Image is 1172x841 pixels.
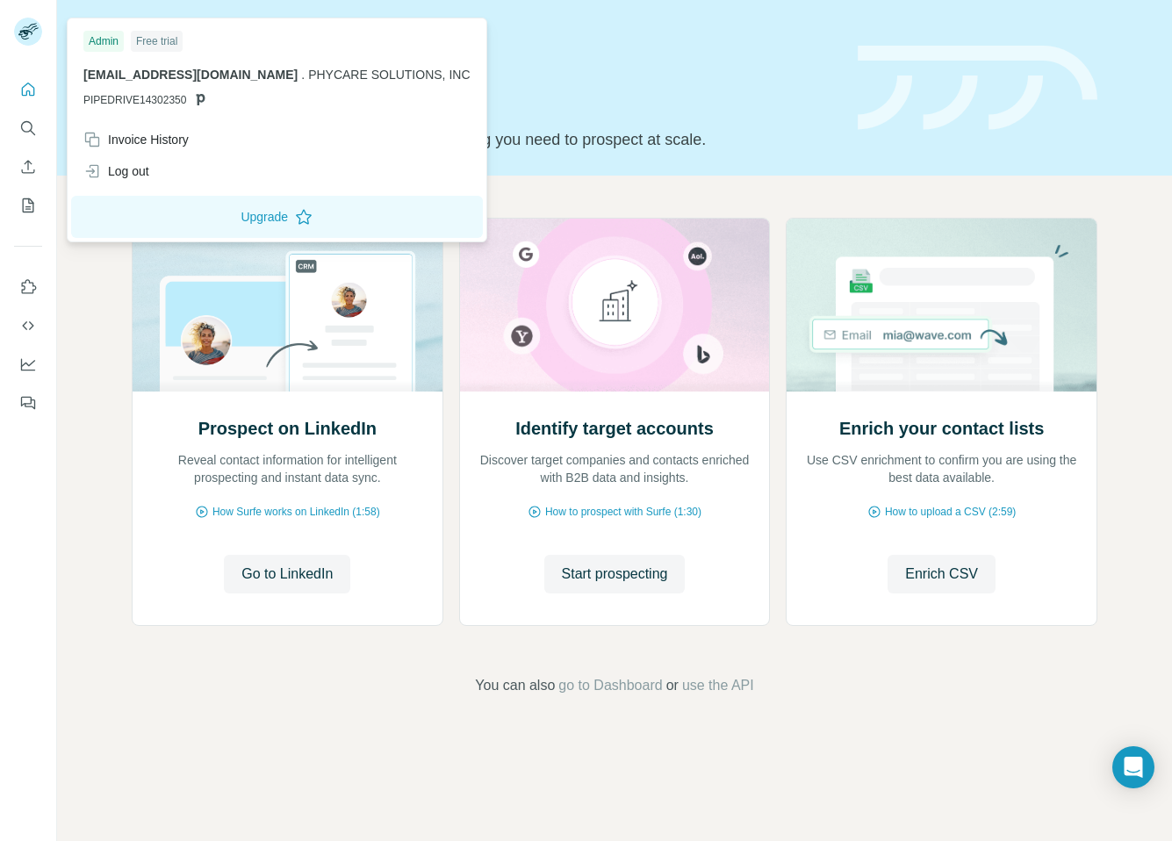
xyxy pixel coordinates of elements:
img: banner [858,46,1097,131]
p: Use CSV enrichment to confirm you are using the best data available. [804,451,1079,486]
span: How Surfe works on LinkedIn (1:58) [212,504,380,520]
button: Enrich CSV [14,151,42,183]
h2: Prospect on LinkedIn [198,416,377,441]
button: Start prospecting [544,555,686,593]
div: Admin [83,31,124,52]
span: You can also [475,675,555,696]
div: Invoice History [83,131,189,148]
span: Start prospecting [562,564,668,585]
button: Search [14,112,42,144]
div: Free trial [131,31,183,52]
button: Use Surfe API [14,310,42,341]
button: Dashboard [14,349,42,380]
p: Reveal contact information for intelligent prospecting and instant data sync. [150,451,425,486]
button: Enrich CSV [888,555,996,593]
span: Enrich CSV [905,564,978,585]
button: Go to LinkedIn [224,555,350,593]
button: Use Surfe on LinkedIn [14,271,42,303]
button: go to Dashboard [558,675,662,696]
span: or [666,675,679,696]
button: My lists [14,190,42,221]
span: How to upload a CSV (2:59) [885,504,1016,520]
img: Enrich your contact lists [786,219,1097,392]
span: PIPEDRIVE14302350 [83,92,186,108]
img: Identify target accounts [459,219,771,392]
button: Feedback [14,387,42,419]
p: Discover target companies and contacts enriched with B2B data and insights. [478,451,752,486]
span: . [301,68,305,82]
div: Log out [83,162,149,180]
div: Open Intercom Messenger [1112,746,1154,788]
button: Upgrade [71,196,483,238]
span: Go to LinkedIn [241,564,333,585]
img: Prospect on LinkedIn [132,219,443,392]
span: [EMAIL_ADDRESS][DOMAIN_NAME] [83,68,298,82]
span: PHYCARE SOLUTIONS, INC [308,68,470,82]
h2: Identify target accounts [515,416,714,441]
button: Quick start [14,74,42,105]
h2: Enrich your contact lists [839,416,1044,441]
span: How to prospect with Surfe (1:30) [545,504,701,520]
button: use the API [682,675,754,696]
